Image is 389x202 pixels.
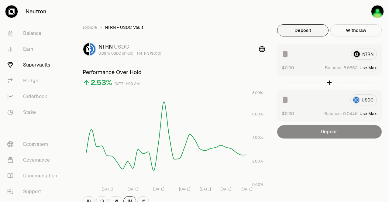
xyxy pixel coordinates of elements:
[324,111,342,117] span: Balance:
[83,24,97,30] a: Explore
[252,91,263,95] tspan: 8.00%
[105,24,143,30] span: NTRN - USDC Vault
[83,43,89,55] img: NTRN Logo
[2,41,66,57] a: Earn
[2,73,66,89] a: Bridge
[360,111,377,117] button: Use Max
[2,184,66,200] a: Support
[2,26,66,41] a: Balance
[90,43,95,55] img: USDC Logo
[325,65,343,71] span: Balance:
[127,187,139,192] tspan: [DATE]
[277,24,329,36] button: Deposit
[83,24,265,30] nav: breadcrumb
[153,187,164,192] tspan: [DATE]
[220,187,232,192] tspan: [DATE]
[371,5,384,18] img: trading
[2,152,66,168] a: Governance
[252,112,263,117] tspan: 6.00%
[98,51,161,56] div: 0.0975 USDC ($1.00) = 1 NTRN ($0.10)
[102,187,113,192] tspan: [DATE]
[91,78,112,87] div: 2.53%
[114,43,129,50] span: USDC
[113,80,140,87] div: [DATE] 1:00 AM
[83,68,265,77] h3: Performance Over Hold
[2,136,66,152] a: Ecosystem
[360,65,377,71] button: Use Max
[252,182,263,187] tspan: 0.00%
[241,187,253,192] tspan: [DATE]
[2,168,66,184] a: Documentation
[2,57,66,73] a: Supervaults
[2,89,66,104] a: Orderbook
[330,24,382,36] button: Withdraw
[200,187,211,192] tspan: [DATE]
[282,110,294,117] button: $0.00
[282,64,294,71] button: $0.00
[2,104,66,120] a: Stake
[252,159,263,164] tspan: 2.00%
[98,43,161,51] div: NTRN
[252,135,263,140] tspan: 4.00%
[179,187,190,192] tspan: [DATE]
